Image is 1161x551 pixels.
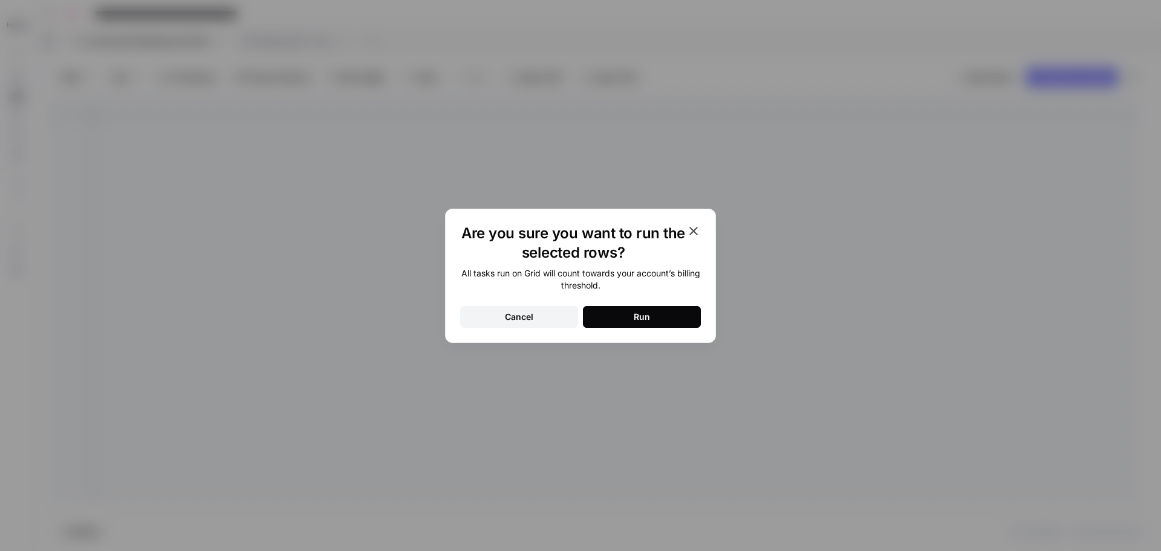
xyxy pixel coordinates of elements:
[583,306,701,328] button: Run
[460,224,686,262] h1: Are you sure you want to run the selected rows?
[460,306,578,328] button: Cancel
[460,267,701,292] div: All tasks run on Grid will count towards your account’s billing threshold.
[505,311,533,323] div: Cancel
[634,311,650,323] div: Run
